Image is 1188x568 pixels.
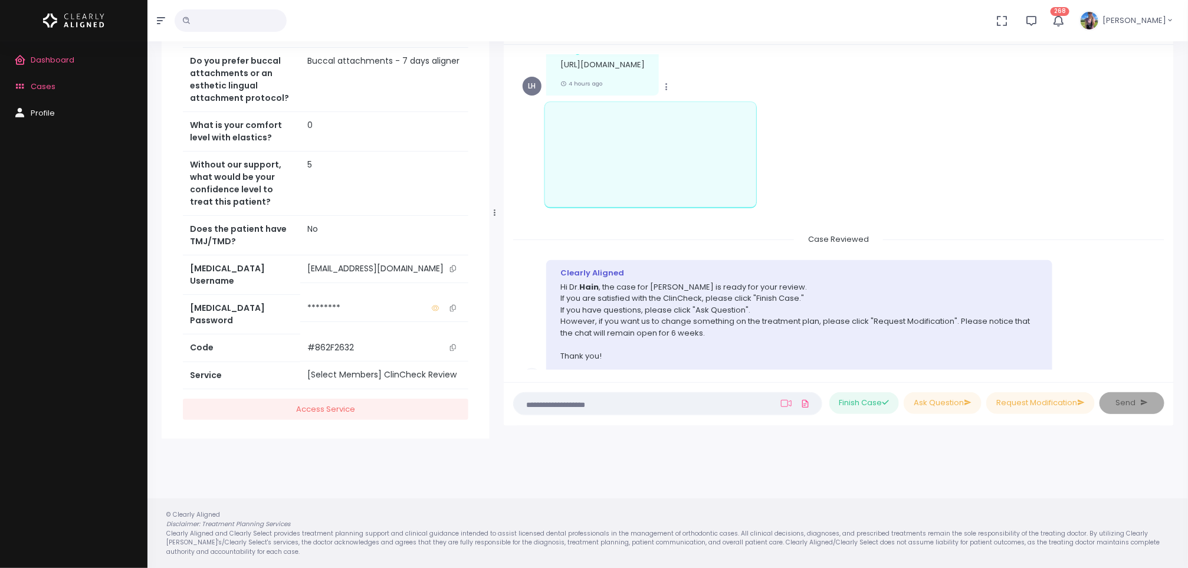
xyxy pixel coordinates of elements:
em: Disclaimer: Treatment Planning Services [166,520,290,528]
span: [PERSON_NAME] [1102,15,1166,27]
td: #862F2632 [300,334,468,362]
th: Do you prefer buccal attachments or an esthetic lingual attachment protocol? [183,48,300,112]
button: Ask Question [904,392,982,414]
div: [Select Members] ClinCheck Review [307,369,461,381]
span: 268 [1051,7,1069,16]
th: [MEDICAL_DATA] Password [183,295,300,334]
th: Code [183,334,300,362]
img: Header Avatar [1079,10,1100,31]
span: LH [523,77,542,96]
b: Hain [579,281,599,293]
td: 0 [300,112,468,152]
p: [URL][DOMAIN_NAME] [560,59,645,71]
span: Cases [31,81,55,92]
th: [MEDICAL_DATA] Username [183,255,300,295]
th: What is your comfort level with elastics? [183,112,300,152]
td: Buccal attachments - 7 days aligner [300,48,468,112]
div: © Clearly Aligned Clearly Aligned and Clearly Select provides treatment planning support and clin... [155,510,1181,556]
a: Add Files [799,393,813,414]
p: Hi Dr. , the case for [PERSON_NAME] is ready for your review. If you are satisfied with the ClinC... [560,281,1038,362]
div: Clearly Aligned [560,267,1038,279]
button: Request Modification [986,392,1095,414]
a: Access Service [183,399,468,421]
small: 4 hours ago [560,80,602,87]
td: No [300,216,468,255]
td: [EMAIL_ADDRESS][DOMAIN_NAME] [300,255,468,283]
th: Without our support, what would be your confidence level to treat this patient? [183,152,300,216]
div: scrollable content [513,54,1164,370]
th: Service [183,362,300,389]
td: 5 [300,152,468,216]
span: Profile [31,107,55,119]
a: Add Loom Video [779,399,794,408]
span: Case Reviewed [794,230,883,248]
span: Dashboard [31,54,74,65]
img: Logo Horizontal [43,8,104,33]
th: Does the patient have TMJ/TMD? [183,216,300,255]
button: Finish Case [829,392,899,414]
